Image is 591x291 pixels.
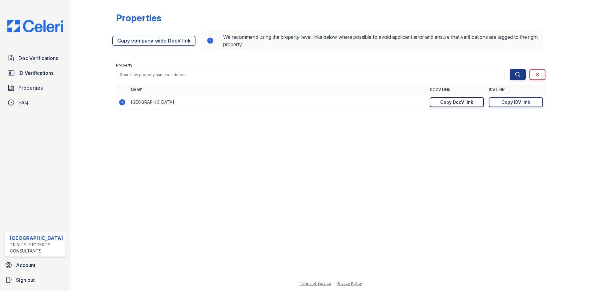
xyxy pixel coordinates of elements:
span: Sign out [16,276,35,284]
div: Copy DocV link [440,99,473,105]
a: Account [2,259,68,271]
div: Trinity Property Consultants [10,242,63,254]
span: FAQ [18,99,28,106]
a: Copy DocV link [430,97,484,107]
span: ID Verifications [18,69,54,77]
a: ID Verifications [5,67,66,79]
img: CE_Logo_Blue-a8612792a0a2168367f1c8372b55b34899dd931a85d93a1a3d3e32e68fde9ad4.png [2,20,68,32]
input: Search by property name or address [116,69,505,80]
div: We recommend using the property-level links below where possible to avoid applicant error and ens... [202,31,543,51]
a: FAQ [5,96,66,109]
span: Account [16,261,35,269]
div: Properties [116,12,161,23]
div: | [333,281,335,286]
label: Property [116,63,132,68]
a: Terms of Service [300,281,331,286]
td: [GEOGRAPHIC_DATA] [128,95,427,110]
th: IDV Link [486,85,545,95]
th: Name [128,85,427,95]
a: Copy IDV link [489,97,543,107]
div: [GEOGRAPHIC_DATA] [10,234,63,242]
span: Doc Verifications [18,55,58,62]
a: Sign out [2,274,68,286]
div: Copy IDV link [501,99,530,105]
a: Copy company-wide DocV link [112,36,195,46]
a: Properties [5,82,66,94]
a: Doc Verifications [5,52,66,64]
th: DocV Link [427,85,486,95]
span: Properties [18,84,43,91]
a: Privacy Policy [337,281,362,286]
